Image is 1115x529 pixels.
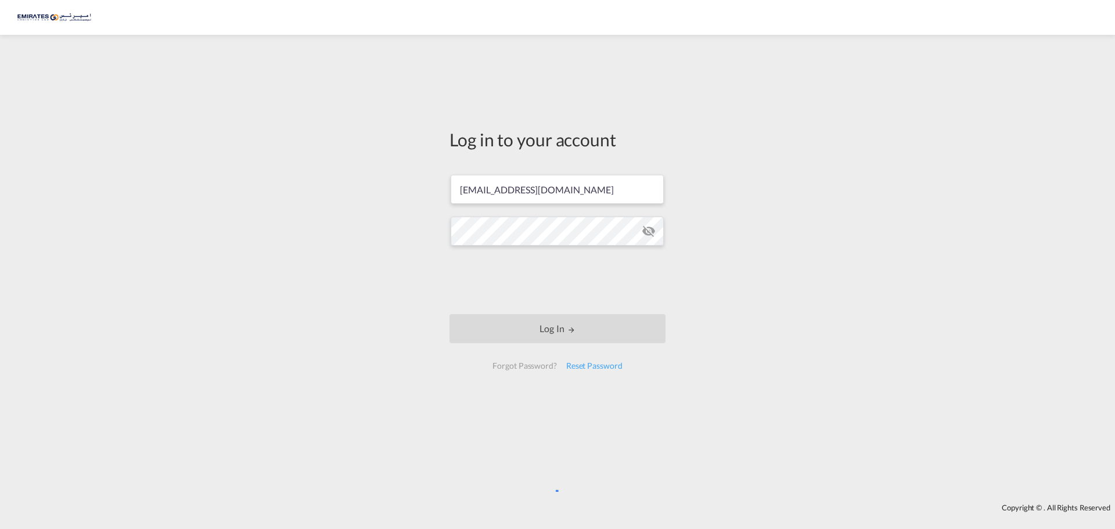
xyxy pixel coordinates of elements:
[469,257,646,303] iframe: reCAPTCHA
[562,355,627,376] div: Reset Password
[449,314,666,343] button: LOGIN
[642,224,656,238] md-icon: icon-eye-off
[449,127,666,152] div: Log in to your account
[17,5,96,31] img: c67187802a5a11ec94275b5db69a26e6.png
[451,175,664,204] input: Enter email/phone number
[488,355,561,376] div: Forgot Password?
